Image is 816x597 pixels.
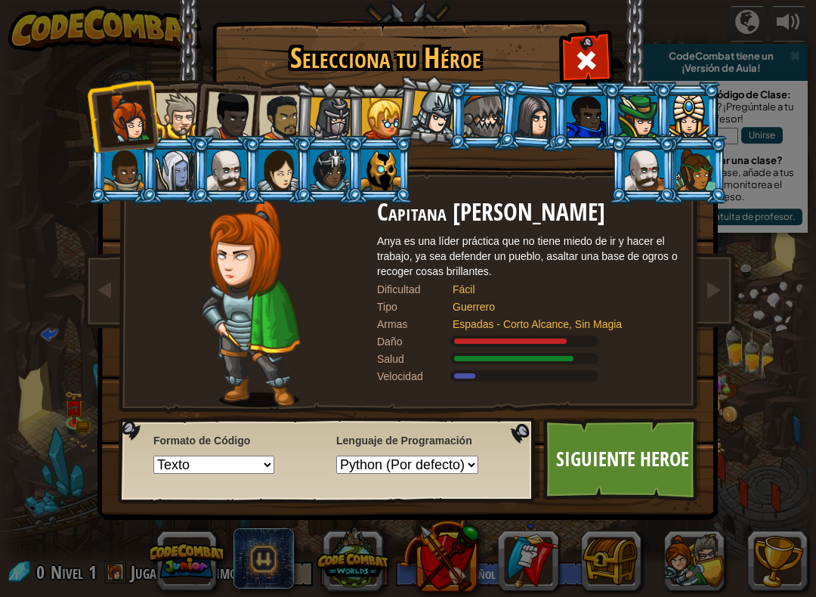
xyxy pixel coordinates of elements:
[543,418,701,501] a: Siguiente Heroe
[191,135,259,204] li: Okar PiesdeTrueno
[118,418,539,504] img: language-selector-background.png
[215,42,555,74] h1: Selecciona tu Héroe
[377,351,679,367] div: Ganancias 140% of listed Guerrero salud de armadura.
[377,369,679,384] div: Se mueve a 6 metros por segundo.
[602,82,670,150] li: Naria de la Hoja
[85,79,159,153] li: Capitana Anya Weston
[201,200,300,407] img: captain-pose.png
[140,79,208,148] li: Señor Tharin Puñotrueno
[377,317,453,332] div: Armas
[377,299,453,314] div: Tipo
[294,135,362,204] li: La maga maestra Usara
[377,200,679,226] h2: Capitana [PERSON_NAME]
[153,433,319,448] span: Formato de Código
[453,317,664,332] div: Espadas - Corto Alcance, Sin Magia
[345,135,413,204] li: Ritic el Frío
[393,73,468,148] li: Hattori Hanzo
[88,135,156,204] li: Arryn Muro de piedra
[497,79,570,153] li: Omarn Brewstone
[242,81,311,151] li: Alejandro El Duelista
[377,334,453,349] div: Daño
[140,135,208,204] li: Nalfar Cryptor
[448,82,516,150] li: Senick Garra de Acero
[377,334,679,349] div: Ofertas 120% of listed Guerrero weapon damage.
[188,76,262,150] li: Dama Ida Corazón Justo
[453,299,664,314] div: Guerrero
[336,433,502,448] span: Lenguaje de Programación
[609,135,677,204] li: Okar Stompfoot
[660,135,728,204] li: Zana Corazón de Madera
[654,82,722,150] li: Pender Hechizo de Perdición
[243,135,311,204] li: Illia Forjaescudos
[345,82,413,150] li: La Señorita Hushbaum
[292,80,364,153] li: Amara Saetaveloz
[377,351,453,367] div: Salud
[377,282,453,297] div: Dificultad
[453,282,664,297] div: Fácil
[551,82,619,150] li: Gordon el Firme
[377,369,453,384] div: Velocidad
[377,234,679,279] div: Anya es una líder práctica que no tiene miedo de ir y hacer el trabajo, ya sea defender un pueblo...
